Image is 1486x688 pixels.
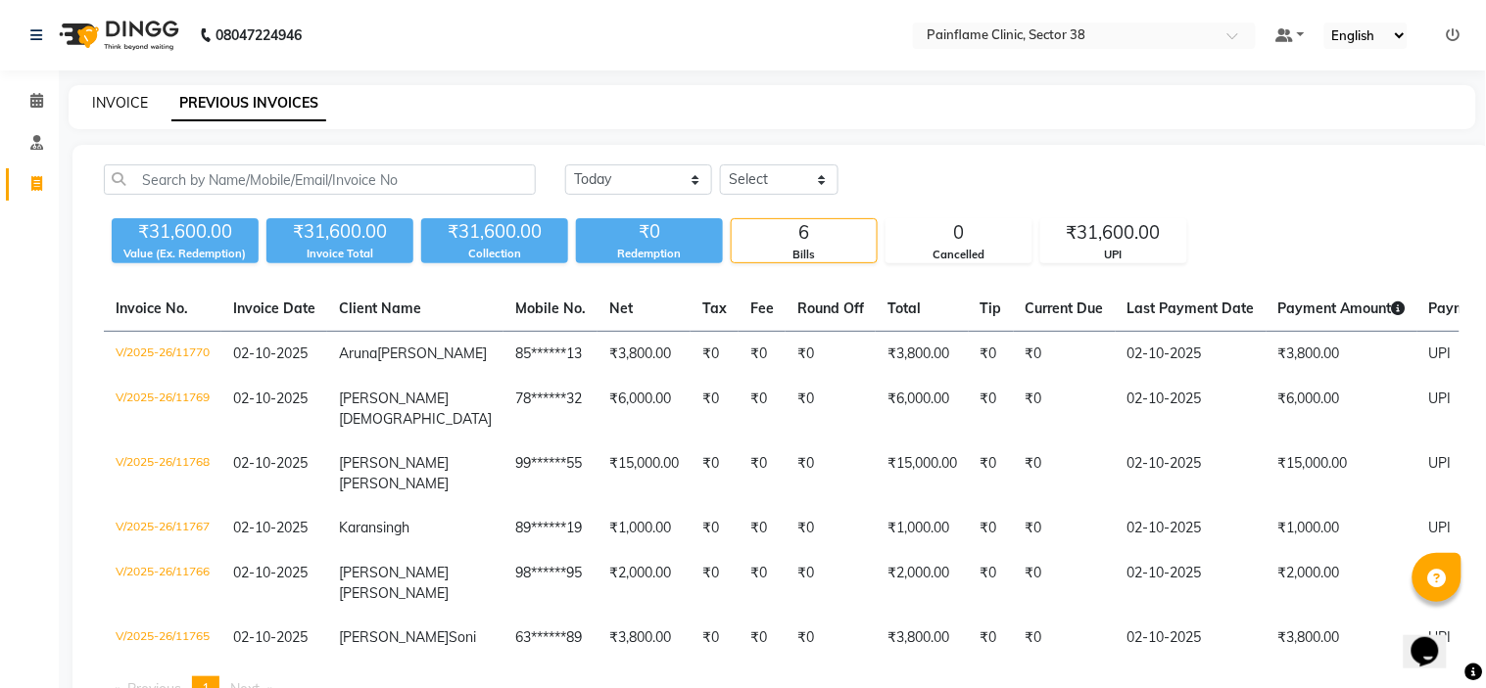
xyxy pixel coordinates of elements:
[1116,441,1267,506] td: 02-10-2025
[171,86,326,121] a: PREVIOUS INVOICES
[104,332,221,378] td: V/2025-26/11770
[1116,551,1267,616] td: 02-10-2025
[598,506,691,551] td: ₹1,000.00
[1026,299,1104,317] span: Current Due
[339,344,377,362] span: Aruna
[786,332,876,378] td: ₹0
[691,441,739,506] td: ₹0
[104,616,221,661] td: V/2025-26/11765
[786,616,876,661] td: ₹0
[969,377,1014,441] td: ₹0
[339,454,449,472] span: [PERSON_NAME]
[216,8,302,63] b: 08047224946
[266,246,413,262] div: Invoice Total
[598,616,691,661] td: ₹3,800.00
[691,377,739,441] td: ₹0
[1404,610,1466,668] iframe: chat widget
[732,219,877,247] div: 6
[981,299,1002,317] span: Tip
[1014,332,1116,378] td: ₹0
[449,628,476,646] span: Soni
[969,441,1014,506] td: ₹0
[233,390,308,407] span: 02-10-2025
[1429,390,1452,407] span: UPI
[876,616,969,661] td: ₹3,800.00
[1267,441,1417,506] td: ₹15,000.00
[598,441,691,506] td: ₹15,000.00
[233,519,308,536] span: 02-10-2025
[116,299,188,317] span: Invoice No.
[1278,299,1406,317] span: Payment Amount
[112,218,259,246] div: ₹31,600.00
[1267,377,1417,441] td: ₹6,000.00
[732,247,877,263] div: Bills
[1116,332,1267,378] td: 02-10-2025
[609,299,633,317] span: Net
[786,506,876,551] td: ₹0
[969,551,1014,616] td: ₹0
[50,8,184,63] img: logo
[739,506,786,551] td: ₹0
[691,551,739,616] td: ₹0
[876,506,969,551] td: ₹1,000.00
[876,551,969,616] td: ₹2,000.00
[1267,616,1417,661] td: ₹3,800.00
[233,564,308,581] span: 02-10-2025
[691,332,739,378] td: ₹0
[112,246,259,262] div: Value (Ex. Redemption)
[1014,551,1116,616] td: ₹0
[786,441,876,506] td: ₹0
[1116,616,1267,661] td: 02-10-2025
[576,218,723,246] div: ₹0
[339,519,376,536] span: Karan
[233,299,315,317] span: Invoice Date
[339,299,421,317] span: Client Name
[233,454,308,472] span: 02-10-2025
[104,551,221,616] td: V/2025-26/11766
[104,164,536,195] input: Search by Name/Mobile/Email/Invoice No
[1116,377,1267,441] td: 02-10-2025
[421,246,568,262] div: Collection
[104,441,221,506] td: V/2025-26/11768
[876,441,969,506] td: ₹15,000.00
[691,616,739,661] td: ₹0
[339,564,449,581] span: [PERSON_NAME]
[1041,219,1186,247] div: ₹31,600.00
[1429,454,1452,472] span: UPI
[691,506,739,551] td: ₹0
[104,506,221,551] td: V/2025-26/11767
[576,246,723,262] div: Redemption
[1429,519,1452,536] span: UPI
[233,344,308,362] span: 02-10-2025
[598,551,691,616] td: ₹2,000.00
[1014,506,1116,551] td: ₹0
[876,332,969,378] td: ₹3,800.00
[969,616,1014,661] td: ₹0
[339,475,449,492] span: [PERSON_NAME]
[339,390,449,407] span: [PERSON_NAME]
[377,344,487,362] span: [PERSON_NAME]
[339,410,492,428] span: [DEMOGRAPHIC_DATA]
[786,377,876,441] td: ₹0
[1267,332,1417,378] td: ₹3,800.00
[339,628,449,646] span: [PERSON_NAME]
[1267,506,1417,551] td: ₹1,000.00
[750,299,774,317] span: Fee
[887,299,921,317] span: Total
[1116,506,1267,551] td: 02-10-2025
[1429,344,1452,362] span: UPI
[92,94,148,112] a: INVOICE
[421,218,568,246] div: ₹31,600.00
[739,332,786,378] td: ₹0
[887,247,1031,263] div: Cancelled
[702,299,727,317] span: Tax
[598,332,691,378] td: ₹3,800.00
[1041,247,1186,263] div: UPI
[1267,551,1417,616] td: ₹2,000.00
[739,441,786,506] td: ₹0
[376,519,409,536] span: singh
[266,218,413,246] div: ₹31,600.00
[1014,616,1116,661] td: ₹0
[104,377,221,441] td: V/2025-26/11769
[1127,299,1255,317] span: Last Payment Date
